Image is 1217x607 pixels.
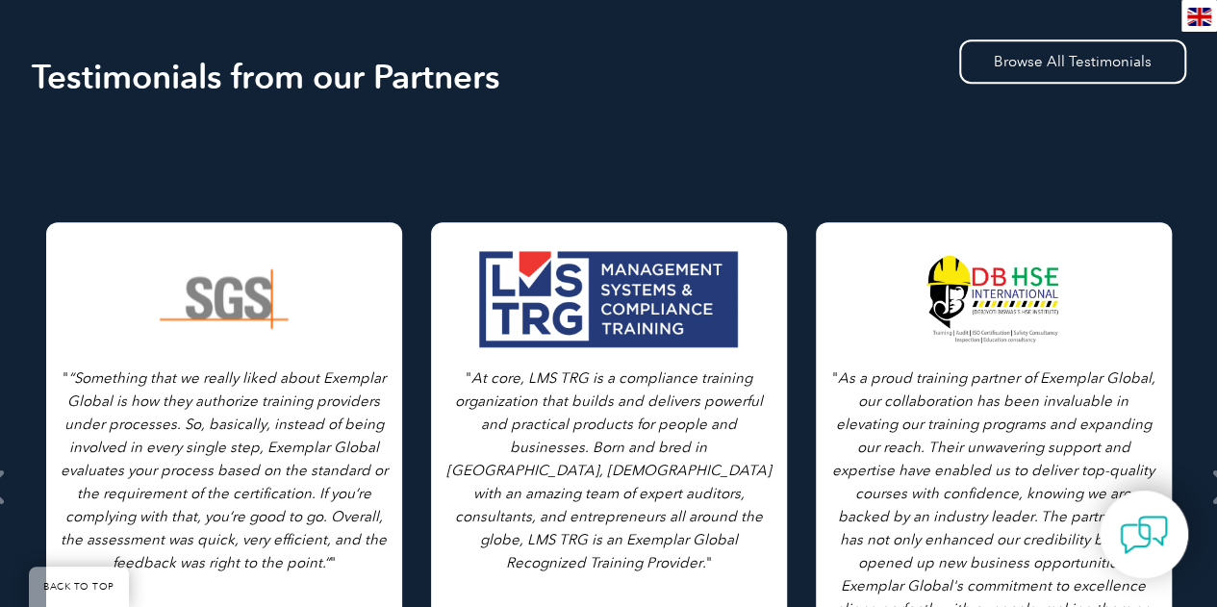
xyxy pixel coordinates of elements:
a: Browse All Testimonials [959,39,1186,84]
i: “Something that we really liked about Exemplar Global is how they authorize training providers un... [61,369,388,571]
img: en [1187,8,1211,26]
p: " " [61,367,388,574]
p: " " [445,367,773,574]
img: contact-chat.png [1120,511,1168,559]
h2: Testimonials from our Partners [32,62,1186,92]
i: At core, LMS TRG is a compliance training organization that builds and delivers powerful and prac... [446,369,772,571]
a: BACK TO TOP [29,567,129,607]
